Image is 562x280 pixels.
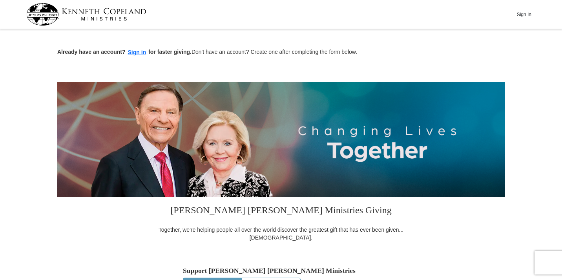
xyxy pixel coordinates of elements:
[512,8,536,20] button: Sign In
[126,48,149,57] button: Sign in
[57,49,192,55] strong: Already have an account? for faster giving.
[153,226,409,242] div: Together, we're helping people all over the world discover the greatest gift that has ever been g...
[183,267,379,275] h5: Support [PERSON_NAME] [PERSON_NAME] Ministries
[153,197,409,226] h3: [PERSON_NAME] [PERSON_NAME] Ministries Giving
[57,48,505,57] p: Don't have an account? Create one after completing the form below.
[26,3,146,26] img: kcm-header-logo.svg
